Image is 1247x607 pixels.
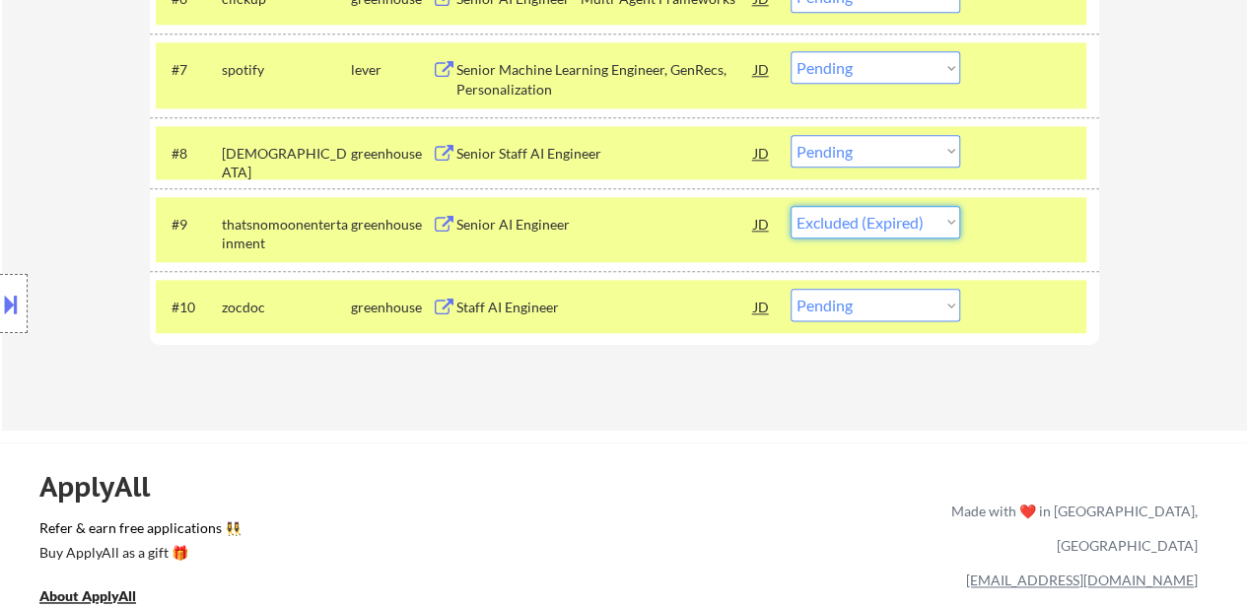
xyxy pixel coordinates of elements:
[943,494,1198,563] div: Made with ❤️ in [GEOGRAPHIC_DATA], [GEOGRAPHIC_DATA]
[752,206,772,241] div: JD
[351,298,432,317] div: greenhouse
[39,546,237,560] div: Buy ApplyAll as a gift 🎁
[172,60,206,80] div: #7
[752,51,772,87] div: JD
[39,470,173,504] div: ApplyAll
[456,298,754,317] div: Staff AI Engineer
[456,215,754,235] div: Senior AI Engineer
[222,60,351,80] div: spotify
[966,572,1198,588] a: [EMAIL_ADDRESS][DOMAIN_NAME]
[456,144,754,164] div: Senior Staff AI Engineer
[456,60,754,99] div: Senior Machine Learning Engineer, GenRecs, Personalization
[39,587,136,604] u: About ApplyAll
[752,135,772,170] div: JD
[39,542,237,567] a: Buy ApplyAll as a gift 🎁
[39,521,539,542] a: Refer & earn free applications 👯‍♀️
[351,215,432,235] div: greenhouse
[351,144,432,164] div: greenhouse
[351,60,432,80] div: lever
[752,289,772,324] div: JD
